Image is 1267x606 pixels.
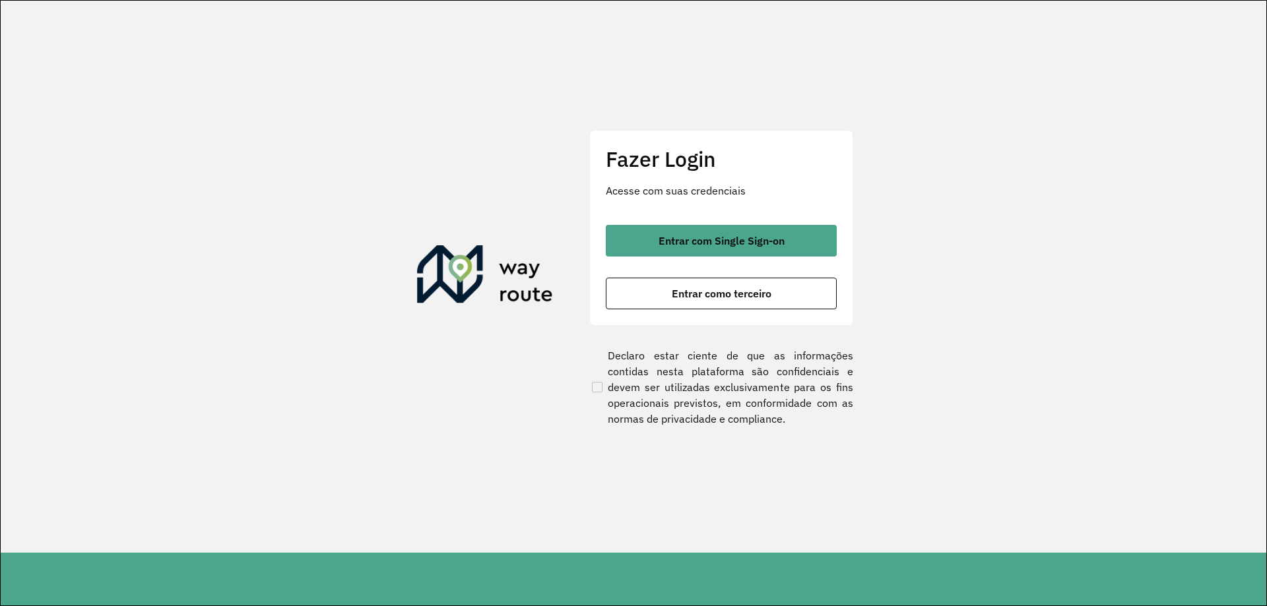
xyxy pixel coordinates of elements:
label: Declaro estar ciente de que as informações contidas nesta plataforma são confidenciais e devem se... [589,348,853,427]
span: Entrar como terceiro [672,288,771,299]
img: Roteirizador AmbevTech [417,245,553,309]
p: Acesse com suas credenciais [606,183,837,198]
h2: Fazer Login [606,146,837,171]
span: Entrar com Single Sign-on [659,235,785,246]
button: button [606,278,837,309]
button: button [606,225,837,257]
